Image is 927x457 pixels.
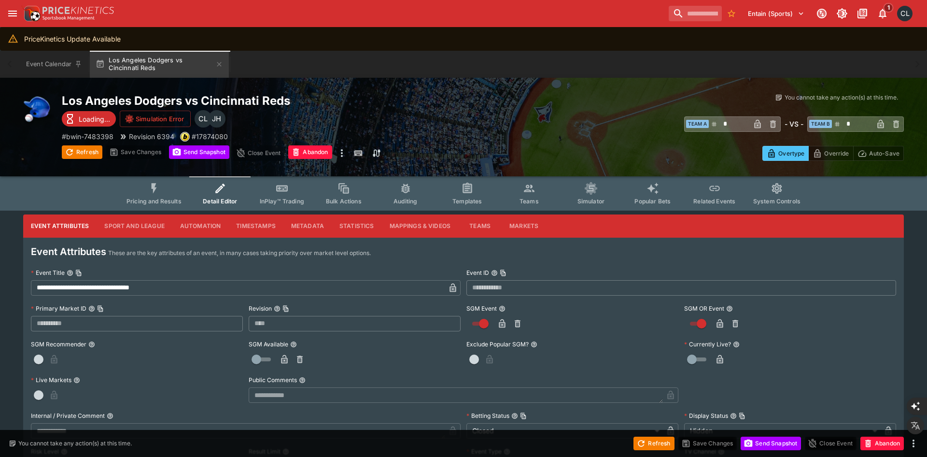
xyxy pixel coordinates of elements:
p: Copy To Clipboard [62,131,113,142]
button: Event TitleCopy To Clipboard [67,270,73,276]
button: Select Tenant [742,6,810,21]
h4: Event Attributes [31,245,106,258]
p: Public Comments [249,376,297,384]
button: No Bookmarks [724,6,739,21]
button: more [908,438,919,449]
p: Auto-Save [869,148,899,158]
span: Bulk Actions [326,198,362,205]
button: Notifications [874,5,891,22]
button: Copy To Clipboard [282,305,289,312]
span: Team B [809,120,832,128]
button: Markets [502,214,546,238]
button: Abandon [288,145,332,159]
p: Exclude Popular SGM? [466,340,529,348]
span: Pricing and Results [126,198,182,205]
p: Overtype [778,148,804,158]
img: bwin.png [181,132,189,141]
img: Sportsbook Management [42,16,95,20]
button: Abandon [860,437,904,450]
button: Internal / Private Comment [107,413,113,419]
span: 1 [884,3,894,13]
button: Metadata [283,214,332,238]
button: Event IDCopy To Clipboard [491,270,498,276]
button: Overtype [762,146,809,161]
span: Mark an event as closed and abandoned. [860,438,904,447]
button: Event Calendar [20,51,88,78]
div: PriceKinetics Update Available [24,30,121,48]
button: Copy To Clipboard [739,413,745,419]
button: Betting StatusCopy To Clipboard [511,413,518,419]
span: Templates [452,198,482,205]
button: Primary Market IDCopy To Clipboard [88,305,95,312]
div: Start From [762,146,904,161]
button: Copy To Clipboard [500,270,506,276]
button: Copy To Clipboard [75,270,82,276]
button: Override [808,146,853,161]
p: Copy To Clipboard [192,131,228,142]
button: Copy To Clipboard [97,305,104,312]
button: Teams [458,214,502,238]
p: Loading... [79,114,110,124]
p: SGM Recommender [31,340,86,348]
button: Timestamps [228,214,283,238]
span: Related Events [693,198,735,205]
button: Public Comments [299,377,306,384]
button: Mappings & Videos [382,214,459,238]
button: Chad Liu [894,3,915,24]
button: Event Attributes [23,214,97,238]
p: These are the key attributes of an event, in many cases taking priority over market level options. [108,248,371,258]
button: Send Snapshot [741,437,801,450]
div: Chad Liu [195,110,212,128]
button: Copy To Clipboard [520,413,527,419]
button: Send Snapshot [169,145,229,159]
button: Documentation [854,5,871,22]
img: baseball.png [23,93,54,124]
span: System Controls [753,198,801,205]
p: SGM OR Event [684,304,724,313]
button: Los Angeles Dodgers vs Cincinnati Reds [90,51,229,78]
button: Auto-Save [853,146,904,161]
button: SGM OR Event [726,305,733,312]
p: Live Markets [31,376,71,384]
p: Event Title [31,269,65,277]
span: Team A [686,120,709,128]
div: Event type filters [119,176,808,211]
span: InPlay™ Trading [260,198,304,205]
p: Revision 6394 [129,131,174,142]
p: Event ID [466,269,489,277]
p: Override [824,148,849,158]
span: Simulator [577,198,604,205]
h2: Copy To Clipboard [62,93,483,108]
span: Auditing [393,198,417,205]
span: Teams [520,198,539,205]
button: Refresh [633,437,674,450]
button: Display StatusCopy To Clipboard [730,413,737,419]
p: Betting Status [466,412,509,420]
button: SGM Recommender [88,341,95,348]
button: open drawer [4,5,21,22]
button: Sport and League [97,214,172,238]
p: Display Status [684,412,728,420]
button: Simulation Error [120,111,191,127]
button: more [336,145,348,161]
button: Toggle light/dark mode [833,5,851,22]
button: Connected to PK [813,5,830,22]
p: You cannot take any action(s) at this time. [785,93,898,102]
button: Live Markets [73,377,80,384]
button: RevisionCopy To Clipboard [274,305,281,312]
p: SGM Event [466,304,497,313]
button: Statistics [332,214,382,238]
p: Currently Live? [684,340,731,348]
span: Mark an event as closed and abandoned. [288,147,332,157]
h6: - VS - [785,119,803,129]
p: You cannot take any action(s) at this time. [18,439,132,448]
span: Popular Bets [634,198,671,205]
div: Jiahao Hao [208,110,225,128]
p: Internal / Private Comment [31,412,105,420]
button: Currently Live? [733,341,740,348]
p: SGM Available [249,340,288,348]
div: Chad Liu [897,6,913,21]
button: Exclude Popular SGM? [531,341,537,348]
img: PriceKinetics Logo [21,4,41,23]
button: Refresh [62,145,102,159]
